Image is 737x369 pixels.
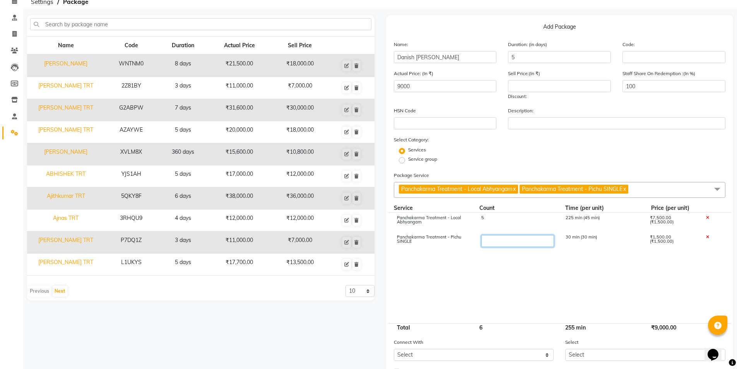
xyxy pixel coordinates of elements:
label: Select [565,339,578,346]
label: HSN Code [394,107,416,114]
span: Panchakarma Treatment - Pichu SINGLE [397,234,461,244]
td: Ajnas TRT [27,209,104,232]
label: Staff Share On Redemption :(In %) [622,70,695,77]
div: 255 min [559,324,645,332]
td: ABHISHEK TRT [27,165,104,187]
div: ₹9,000.00 [645,324,703,332]
label: Sell Price:(In ₹) [508,70,540,77]
div: ₹1,500.00 (₹1,500.00) [644,235,700,248]
td: ₹31,600.00 [208,99,271,121]
td: ₹18,000.00 [271,55,328,77]
td: ₹7,000.00 [271,232,328,254]
td: ₹38,000.00 [208,187,271,209]
span: Discount: [508,94,527,99]
a: x [512,185,516,192]
label: Duration: (in days) [508,41,547,48]
iframe: chat widget [705,338,729,361]
td: [PERSON_NAME] TRT [27,254,104,276]
td: 6 days [158,187,208,209]
div: Price (per unit) [645,204,703,212]
td: YJS1AH [104,165,158,187]
td: ₹7,000.00 [271,77,328,99]
button: Next [53,286,67,297]
td: ₹12,000.00 [271,209,328,232]
input: Search by package name [30,18,371,30]
td: 5QKY8F [104,187,158,209]
td: ₹12,000.00 [208,209,271,232]
label: Name: [394,41,408,48]
td: WNTNM0 [104,55,158,77]
td: 3RHQU9 [104,209,158,232]
td: 2Z81BY [104,77,158,99]
td: G2ABPW [104,99,158,121]
span: Panchakarma Treatment - Local Abhyangam [401,185,512,192]
td: ₹13,500.00 [271,254,328,276]
div: 6 [474,324,559,332]
td: 5 days [158,121,208,143]
td: ₹21,500.00 [208,55,271,77]
td: ₹11,000.00 [208,77,271,99]
div: 30 min (30 min) [559,235,644,248]
label: Description: [508,107,534,114]
span: Panchakarma Treatment - Pichu SINGLE [522,185,622,192]
td: ₹17,700.00 [208,254,271,276]
td: ₹15,600.00 [208,143,271,165]
td: [PERSON_NAME] TRT [27,232,104,254]
th: Code [104,37,158,55]
td: 3 days [158,232,208,254]
td: [PERSON_NAME] TRT [27,77,104,99]
td: 5 days [158,254,208,276]
span: 5 [481,215,484,220]
td: XVLM8X [104,143,158,165]
label: Services [408,146,426,153]
span: Panchakarma Treatment - Local Abhyangam [397,215,461,225]
td: ₹36,000.00 [271,187,328,209]
td: 7 days [158,99,208,121]
label: Service group [408,156,437,163]
th: Sell Price [271,37,328,55]
td: [PERSON_NAME] [27,143,104,165]
th: Duration [158,37,208,55]
td: Ajithkumar TRT [27,187,104,209]
td: AZAYWE [104,121,158,143]
label: Package Service [394,172,429,179]
div: ₹7,500.00 (₹1,500.00) [644,216,700,229]
td: [PERSON_NAME] TRT [27,99,104,121]
td: ₹11,000.00 [208,232,271,254]
td: 3 days [158,77,208,99]
td: [PERSON_NAME] TRT [27,121,104,143]
div: Service [388,204,474,212]
label: Connect With [394,339,423,346]
td: 4 days [158,209,208,232]
td: P7DQ1Z [104,232,158,254]
a: x [622,185,626,192]
label: Actual Price: (In ₹) [394,70,433,77]
span: Total [394,321,413,334]
td: ₹18,000.00 [271,121,328,143]
label: Code: [622,41,635,48]
th: Name [27,37,104,55]
p: Add Package [394,23,726,34]
td: [PERSON_NAME] [27,55,104,77]
td: 5 days [158,165,208,187]
td: ₹10,800.00 [271,143,328,165]
th: Actual Price [208,37,271,55]
div: Count [474,204,559,212]
div: Time (per unit) [559,204,645,212]
td: L1UKYS [104,254,158,276]
td: ₹30,000.00 [271,99,328,121]
td: 360 days [158,143,208,165]
div: 225 min (45 min) [559,216,644,229]
td: ₹17,000.00 [208,165,271,187]
td: ₹12,000.00 [271,165,328,187]
td: 8 days [158,55,208,77]
td: ₹20,000.00 [208,121,271,143]
label: Select Category: [394,136,429,143]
